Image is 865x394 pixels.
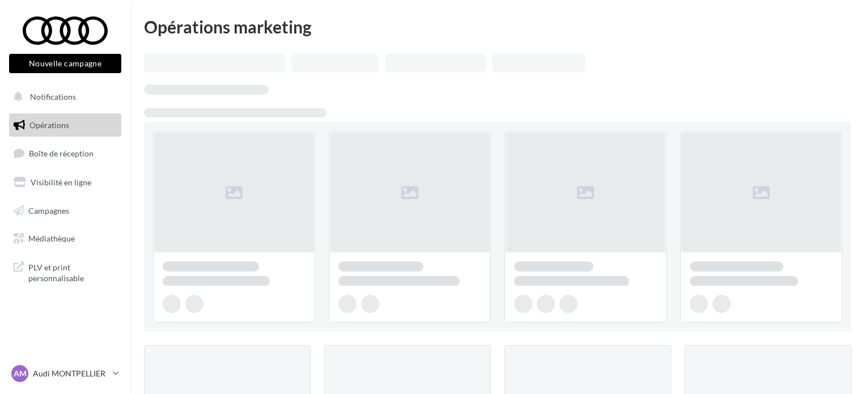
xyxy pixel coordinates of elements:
a: Visibilité en ligne [7,171,124,194]
a: Médiathèque [7,227,124,251]
button: Notifications [7,85,119,109]
a: AM Audi MONTPELLIER [9,363,121,384]
span: Visibilité en ligne [31,177,91,187]
p: Audi MONTPELLIER [33,368,108,379]
span: Notifications [30,92,76,101]
span: Campagnes [28,205,69,215]
a: Opérations [7,113,124,137]
a: Boîte de réception [7,141,124,166]
a: PLV et print personnalisable [7,255,124,289]
span: Médiathèque [28,234,75,243]
button: Nouvelle campagne [9,54,121,73]
span: Opérations [29,120,69,130]
div: Opérations marketing [144,18,851,35]
span: PLV et print personnalisable [28,260,117,284]
a: Campagnes [7,199,124,223]
span: Boîte de réception [29,149,94,158]
span: AM [14,368,27,379]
